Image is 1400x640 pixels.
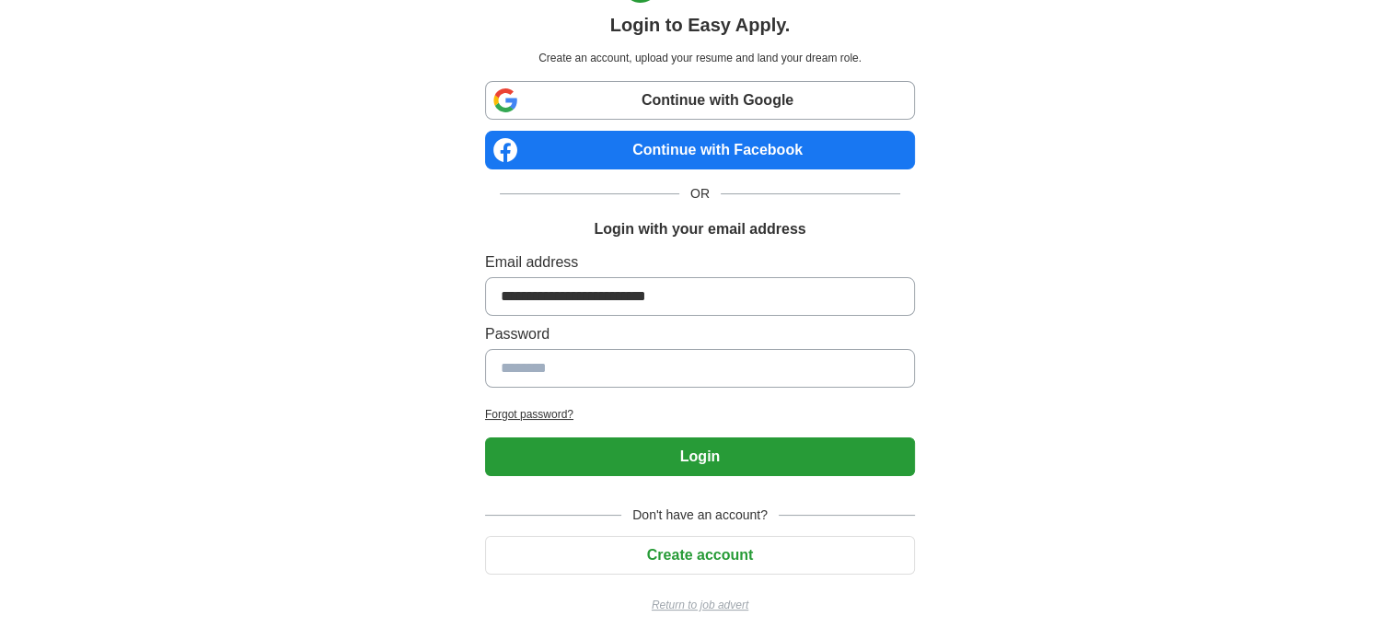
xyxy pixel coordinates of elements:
a: Forgot password? [485,406,915,423]
p: Create an account, upload your resume and land your dream role. [489,50,911,66]
label: Email address [485,251,915,273]
button: Login [485,437,915,476]
a: Continue with Google [485,81,915,120]
button: Create account [485,536,915,575]
a: Create account [485,547,915,563]
h1: Login to Easy Apply. [610,11,791,39]
span: Don't have an account? [621,506,779,525]
a: Continue with Facebook [485,131,915,169]
span: OR [679,184,721,204]
a: Return to job advert [485,597,915,613]
h1: Login with your email address [594,218,805,240]
label: Password [485,323,915,345]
